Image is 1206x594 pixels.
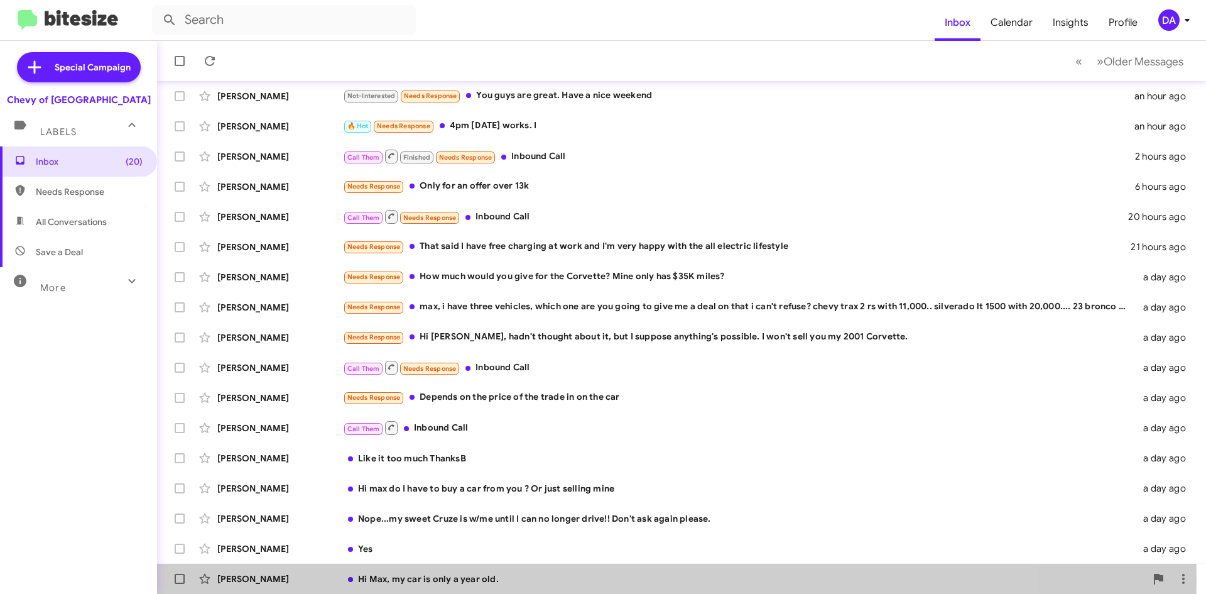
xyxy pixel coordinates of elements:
[55,61,131,74] span: Special Campaign
[1136,361,1196,374] div: a day ago
[217,331,343,344] div: [PERSON_NAME]
[343,209,1128,224] div: Inbound Call
[347,333,401,341] span: Needs Response
[1097,53,1104,69] span: »
[217,542,343,555] div: [PERSON_NAME]
[1158,9,1180,31] div: DA
[217,301,343,314] div: [PERSON_NAME]
[1136,482,1196,495] div: a day ago
[343,300,1136,314] div: max, i have three vehicles, which one are you going to give me a deal on that i can't refuse? che...
[343,148,1135,164] div: Inbound Call
[347,303,401,311] span: Needs Response
[343,270,1136,284] div: How much would you give for the Corvette? Mine only has $35K miles?
[347,425,380,433] span: Call Them
[217,150,343,163] div: [PERSON_NAME]
[404,92,457,100] span: Needs Response
[36,155,143,168] span: Inbox
[217,452,343,465] div: [PERSON_NAME]
[217,180,343,193] div: [PERSON_NAME]
[1136,422,1196,434] div: a day ago
[217,241,343,253] div: [PERSON_NAME]
[1134,90,1196,102] div: an hour ago
[40,126,77,138] span: Labels
[217,120,343,133] div: [PERSON_NAME]
[1068,48,1090,74] button: Previous
[152,5,416,35] input: Search
[347,153,380,162] span: Call Them
[1136,331,1196,344] div: a day ago
[343,542,1136,555] div: Yes
[347,92,396,100] span: Not-Interested
[36,246,83,258] span: Save a Deal
[343,452,1136,465] div: Like it too much ThanksB
[343,573,1146,585] div: Hi Max, my car is only a year old.
[1075,53,1082,69] span: «
[1099,4,1148,41] a: Profile
[1104,55,1183,69] span: Older Messages
[17,52,141,82] a: Special Campaign
[217,482,343,495] div: [PERSON_NAME]
[217,512,343,525] div: [PERSON_NAME]
[1136,512,1196,525] div: a day ago
[1131,241,1196,253] div: 21 hours ago
[343,360,1136,375] div: Inbound Call
[1136,452,1196,465] div: a day ago
[1128,211,1196,223] div: 20 hours ago
[347,122,369,130] span: 🔥 Hot
[126,155,143,168] span: (20)
[343,239,1131,254] div: That said I have free charging at work and I'm very happy with the all electric lifestyle
[1136,271,1196,283] div: a day ago
[343,179,1135,194] div: Only for an offer over 13k
[347,182,401,190] span: Needs Response
[1043,4,1099,41] a: Insights
[1089,48,1191,74] button: Next
[217,211,343,223] div: [PERSON_NAME]
[1136,542,1196,555] div: a day ago
[36,216,107,228] span: All Conversations
[403,365,457,373] span: Needs Response
[377,122,430,130] span: Needs Response
[347,365,380,373] span: Call Them
[403,214,457,222] span: Needs Response
[1068,48,1191,74] nav: Page navigation example
[217,271,343,283] div: [PERSON_NAME]
[343,89,1134,103] div: You guys are great. Have a nice weekend
[343,482,1136,495] div: Hi max do I have to buy a car from you ? Or just selling mine
[1148,9,1192,31] button: DA
[1136,392,1196,404] div: a day ago
[981,4,1043,41] a: Calendar
[7,94,151,106] div: Chevy of [GEOGRAPHIC_DATA]
[40,282,66,294] span: More
[1135,150,1196,163] div: 2 hours ago
[1135,180,1196,193] div: 6 hours ago
[935,4,981,41] a: Inbox
[217,361,343,374] div: [PERSON_NAME]
[347,393,401,402] span: Needs Response
[347,243,401,251] span: Needs Response
[343,512,1136,525] div: Nope...my sweet Cruze is w/me until I can no longer drive!! Don't ask again please.
[347,273,401,281] span: Needs Response
[343,390,1136,405] div: Depends on the price of the trade in on the car
[217,422,343,434] div: [PERSON_NAME]
[439,153,492,162] span: Needs Response
[347,214,380,222] span: Call Them
[36,185,143,198] span: Needs Response
[217,573,343,585] div: [PERSON_NAME]
[343,330,1136,344] div: Hi [PERSON_NAME], hadn't thought about it, but I suppose anything's possible. I won't sell you my...
[217,392,343,404] div: [PERSON_NAME]
[1134,120,1196,133] div: an hour ago
[403,153,431,162] span: Finished
[217,90,343,102] div: [PERSON_NAME]
[343,420,1136,436] div: Inbound Call
[1136,301,1196,314] div: a day ago
[343,119,1134,133] div: 4pm [DATE] works. I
